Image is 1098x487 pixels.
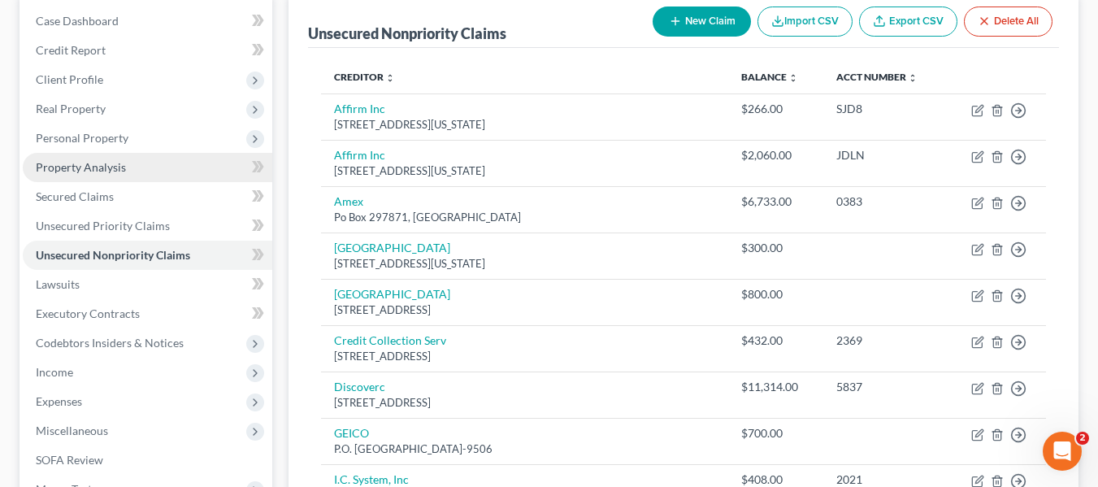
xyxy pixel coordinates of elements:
i: unfold_more [788,73,798,83]
div: $300.00 [741,240,810,256]
span: Property Analysis [36,160,126,174]
div: [STREET_ADDRESS][US_STATE] [334,117,716,133]
span: Expenses [36,394,82,408]
button: Import CSV [757,7,853,37]
div: [STREET_ADDRESS] [334,349,716,364]
a: Creditor unfold_more [334,71,395,83]
a: Property Analysis [23,153,272,182]
a: Case Dashboard [23,7,272,36]
button: New Claim [653,7,751,37]
span: Miscellaneous [36,424,108,437]
div: $2,060.00 [741,147,810,163]
span: Credit Report [36,43,106,57]
a: Acct Number unfold_more [836,71,918,83]
a: Export CSV [859,7,957,37]
div: SJD8 [836,101,933,117]
a: Secured Claims [23,182,272,211]
a: Executory Contracts [23,299,272,328]
div: $11,314.00 [741,379,810,395]
div: [STREET_ADDRESS][US_STATE] [334,256,716,272]
span: Real Property [36,102,106,115]
span: Unsecured Nonpriority Claims [36,248,190,262]
a: [GEOGRAPHIC_DATA] [334,287,450,301]
div: [STREET_ADDRESS] [334,302,716,318]
div: [STREET_ADDRESS][US_STATE] [334,163,716,179]
span: Income [36,365,73,379]
button: Delete All [964,7,1052,37]
span: Executory Contracts [36,307,140,320]
a: [GEOGRAPHIC_DATA] [334,241,450,254]
a: SOFA Review [23,446,272,475]
div: $800.00 [741,286,810,302]
div: 0383 [836,193,933,210]
a: Affirm Inc [334,102,385,115]
div: Unsecured Nonpriority Claims [308,24,506,43]
a: Credit Collection Serv [334,333,446,347]
a: Lawsuits [23,270,272,299]
div: 5837 [836,379,933,395]
i: unfold_more [385,73,395,83]
span: Secured Claims [36,189,114,203]
div: [STREET_ADDRESS] [334,395,716,411]
a: Affirm Inc [334,148,385,162]
span: Case Dashboard [36,14,119,28]
a: Credit Report [23,36,272,65]
div: 2369 [836,333,933,349]
a: Discoverc [334,380,385,394]
a: I.C. System, Inc [334,472,409,486]
iframe: Intercom live chat [1043,432,1082,471]
div: JDLN [836,147,933,163]
div: P.O. [GEOGRAPHIC_DATA]-9506 [334,441,716,457]
a: Amex [334,194,363,208]
span: SOFA Review [36,453,103,467]
span: 2 [1076,432,1089,445]
span: Codebtors Insiders & Notices [36,336,184,350]
div: $432.00 [741,333,810,349]
span: Client Profile [36,72,103,86]
div: $700.00 [741,425,810,441]
span: Personal Property [36,131,128,145]
i: unfold_more [908,73,918,83]
div: $266.00 [741,101,810,117]
span: Unsecured Priority Claims [36,219,170,233]
span: Lawsuits [36,277,80,291]
a: Unsecured Priority Claims [23,211,272,241]
div: $6,733.00 [741,193,810,210]
a: GEICO [334,426,369,440]
a: Balance unfold_more [741,71,798,83]
a: Unsecured Nonpriority Claims [23,241,272,270]
div: Po Box 297871, [GEOGRAPHIC_DATA] [334,210,716,225]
